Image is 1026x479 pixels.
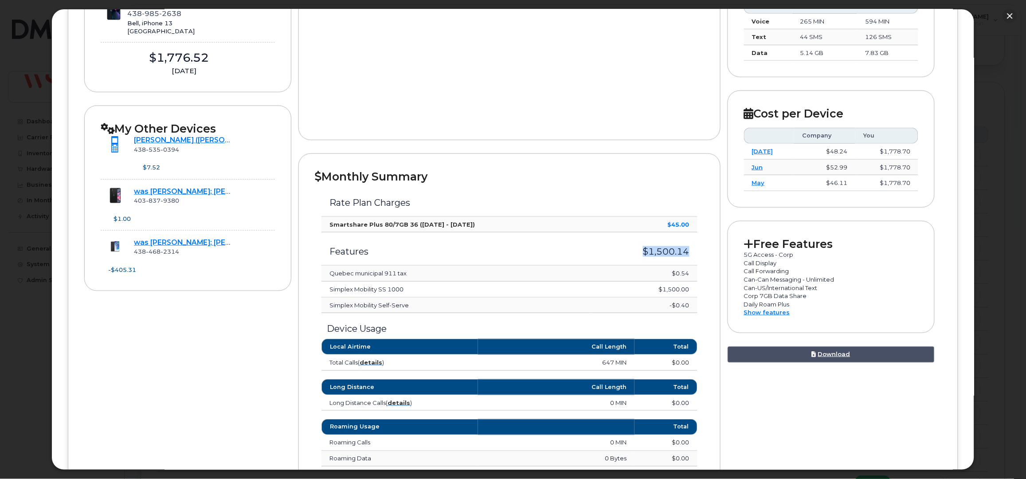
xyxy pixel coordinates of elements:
[600,247,689,256] h3: $1,500.14
[134,136,262,144] a: [PERSON_NAME] ([PERSON_NAME]))
[321,379,478,395] th: Long Distance
[794,144,855,160] td: $48.24
[592,282,697,298] td: $1,500.00
[360,359,382,366] a: details
[358,359,384,366] span: ( )
[146,146,161,153] span: 535
[744,300,919,309] p: Daily Roam Plus
[321,451,478,467] td: Roaming Data
[752,148,773,155] a: [DATE]
[728,346,935,363] a: Download
[592,266,697,282] td: $0.54
[329,221,475,228] strong: Smartshare Plus 80/7GB 36 ([DATE] - [DATE])
[161,146,179,153] span: 0394
[668,221,689,228] strong: $45.00
[386,399,412,406] span: ( )
[161,248,179,255] span: 2314
[478,435,634,451] td: 0 MIN
[744,284,919,292] p: Can-US/International Text
[478,355,634,371] td: 647 MIN
[478,379,634,395] th: Call Length
[321,419,478,435] th: Roaming Usage
[744,259,919,267] p: Call Display
[388,399,410,406] a: details
[329,247,584,256] h3: Features
[146,197,161,204] span: 837
[634,395,697,411] td: $0.00
[794,128,855,144] th: Company
[634,435,697,451] td: $0.00
[634,355,697,371] td: $0.00
[321,324,697,334] h3: Device Usage
[478,451,634,467] td: 0 Bytes
[752,164,763,171] a: Jun
[855,160,918,176] td: $1,778.70
[634,419,697,435] th: Total
[478,395,634,411] td: 0 MIN
[744,251,919,259] p: 5G Access - Corp
[321,298,592,314] td: Simplex Mobility Self-Serve
[329,198,689,208] h3: Rate Plan Charges
[634,379,697,395] th: Total
[134,197,179,204] span: 403
[592,298,697,314] td: -$0.40
[315,170,704,183] h2: Monthly Summary
[321,355,478,371] td: Total Calls
[855,144,918,160] td: $1,778.70
[321,395,478,411] td: Long Distance Calls
[134,187,302,196] a: was [PERSON_NAME]; [PERSON_NAME] Gbecet
[321,339,478,355] th: Local Airtime
[744,292,919,300] p: Corp 7GB Data Share
[321,266,592,282] td: Quebec municipal 911 tax
[855,175,918,191] td: $1,778.70
[321,282,592,298] td: Simplex Mobility SS 1000
[134,146,179,153] span: 438
[752,179,765,186] a: May
[134,238,337,247] a: was [PERSON_NAME]; [PERSON_NAME]; [PERSON_NAME]
[744,309,790,316] a: Show features
[744,237,919,251] h2: Free Features
[161,197,179,204] span: 9380
[478,339,634,355] th: Call Length
[321,435,478,451] td: Roaming Calls
[794,175,855,191] td: $46.11
[634,339,697,355] th: Total
[101,122,275,135] h2: My Other Devices
[134,248,179,255] span: 438
[129,162,173,172] div: $7.52
[744,267,919,275] p: Call Forwarding
[634,451,697,467] td: $0.00
[794,160,855,176] td: $52.99
[855,128,918,144] th: You
[146,248,161,255] span: 468
[744,275,919,284] p: Can-Can Messaging - Unlimited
